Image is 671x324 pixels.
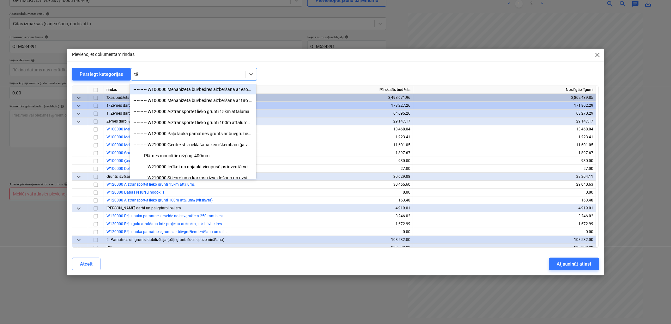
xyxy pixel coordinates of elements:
div: -- -- -- Plātnes monolītie režģogi 400mm [130,151,256,161]
div: 4,919.01 [416,204,593,212]
div: 0.00 [416,228,593,236]
div: 1,897.67 [233,149,410,157]
span: Grunts izvēšana [106,174,133,179]
div: 0.00 [233,189,410,196]
a: W120000 Pāļu lauka pamatnes izveide no būvgružiem 250 mm biezumā [106,214,230,218]
div: 930.00 [233,157,410,165]
span: keyboard_arrow_down [75,94,82,102]
span: Zemes darbi ēkai [106,119,135,123]
div: Atjaunināt atlasi [557,260,591,268]
div: Noslēgtie līgumi [413,86,596,94]
div: -- -- -- -- W100000 Mehanizēta būvbedres aizbēršana ar tīro smilti (30%), pēc betonēšanas un hidr... [130,95,256,105]
div: 29,204.11 [416,173,593,181]
div: 30,465.60 [233,181,410,189]
div: 163.48 [233,196,410,204]
a: W120000 Dabas resursu nodoklis [106,190,164,195]
div: Pārslēgt kategorijas [80,70,123,78]
iframe: Chat Widget [639,294,671,324]
span: keyboard_arrow_down [75,110,82,117]
div: 3,246.02 [416,212,593,220]
div: -- -- -- -- W100000 Mehanizēta būvbedres aizbēršana ar esošo grunti, pēc betonēšanas un hidroizol... [130,84,256,94]
div: -- -- -- -- W120000 Pāļu lauka pamatnes grunts ar būvgružiem izvēšana un utilizācija [130,129,256,139]
div: 29,147.17 [233,117,410,125]
div: 11,601.05 [233,141,410,149]
span: keyboard_arrow_down [75,236,82,244]
button: Pārslēgt kategorijas [72,68,131,81]
div: Pārskatīts budžets [230,86,413,94]
div: 100,832.00 [233,244,410,252]
a: W100000 Mehanizēta būvbedres aizbēršana ar tīro smilti (30%), pēc betonēšanas un hidroizolācijas ... [106,143,342,147]
a: W120000 Pāļu lauka pamatnes grunts ar būvgružiem izvēšana un utilizācija [106,230,235,234]
div: 11,601.05 [416,141,593,149]
div: -- -- -- -- W120000 Aiztransportēt lieko grunti 100m attālumā (virskārta) [130,117,256,128]
div: 13,468.04 [416,125,593,133]
span: Pāļi [106,245,113,250]
a: W100000 Grunts blietēšana pa kārtām ar mehanizētām rokas blietēm pēc betonēšanas un hidroizolācij... [106,151,352,155]
div: 29,147.17 [416,117,593,125]
span: 1- Zemes darbi un pamatnes [106,103,155,108]
div: 30,629.08 [233,173,410,181]
span: Ēkas budžets [106,95,129,100]
span: Zemes darbi un palīgdarbi pāļiem [106,206,181,210]
div: -- -- -- -- W210000 Ierīkot un nojaukt vienpusējos inventārveidņus ar koka balstiem [130,162,256,172]
div: 0.00 [233,228,410,236]
div: 163.48 [416,196,593,204]
a: W120000 Aiztransportēt lieko grunti 15km attālumā [106,182,195,187]
div: -- -- -- -- W210000 Stiegrojuma karkasu izveidošana un uzstādīšana, stiegras savienojot ar stiepl... [130,173,256,183]
span: keyboard_arrow_down [75,173,82,181]
div: 0.00 [416,189,593,196]
div: 2,862,439.85 [416,94,593,102]
div: 173,227.26 [233,102,410,110]
div: 108,532.00 [416,236,593,244]
a: W100000 Mehanizēta būvbedres aizbēršana ar esošo grunti, pēc betonēšanas un hidroizolācijas darbu... [106,135,335,139]
a: W100000 Ģeodēziskā uzmērīšana, dokumentu noformēšana [106,159,209,163]
button: Atjaunināt atlasi [549,258,599,270]
div: 4,919.01 [233,204,410,212]
div: 1,223.41 [233,133,410,141]
div: 64,695.26 [233,110,410,117]
div: 13,468.04 [233,125,410,133]
a: W120000 Aiztransportēt lieko grunti 100m attālumā (virskārta) [106,198,213,202]
span: keyboard_arrow_down [75,118,82,125]
div: 100,832.00 [416,244,593,252]
div: 63,270.29 [416,110,593,117]
span: W100000 Deformācijas moduļa mērījums (būvbedres grunts pretestība) [106,166,229,171]
div: 27.00 [233,165,410,173]
button: Atcelt [72,258,100,270]
div: 1,672.99 [416,220,593,228]
div: Atcelt [80,260,93,268]
a: W120000 Pāļu galu atrakšana līdz projekta atzīmēm, t.sk.būvbedres apakšas planēšana, pielīdzināša... [106,222,304,226]
div: rindas [104,86,230,94]
div: 3,246.02 [233,212,410,220]
a: W100000 Mehanizēta būvbedres rakšana līdz 400mm virs projekta atzīmes [106,127,235,131]
div: 1,223.41 [416,133,593,141]
div: 1,672.99 [233,220,410,228]
span: 1. Zemes darbi ēkai [106,111,139,116]
div: 171,802.29 [416,102,593,110]
div: -- -- -- -- W210000 Ģeotekstila ieklāšana zem škembām (ja vajag) [130,140,256,150]
div: 108,532.00 [233,236,410,244]
div: 27.00 [416,165,593,173]
div: -- -- -- -- W120000 Aiztransportēt lieko grunti 15km attālumā [130,106,256,117]
span: 2. Pamatnes un grunts stabilizācija (pāļi, gruntsūdens pazemināšana) [106,237,224,242]
div: 29,040.63 [416,181,593,189]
